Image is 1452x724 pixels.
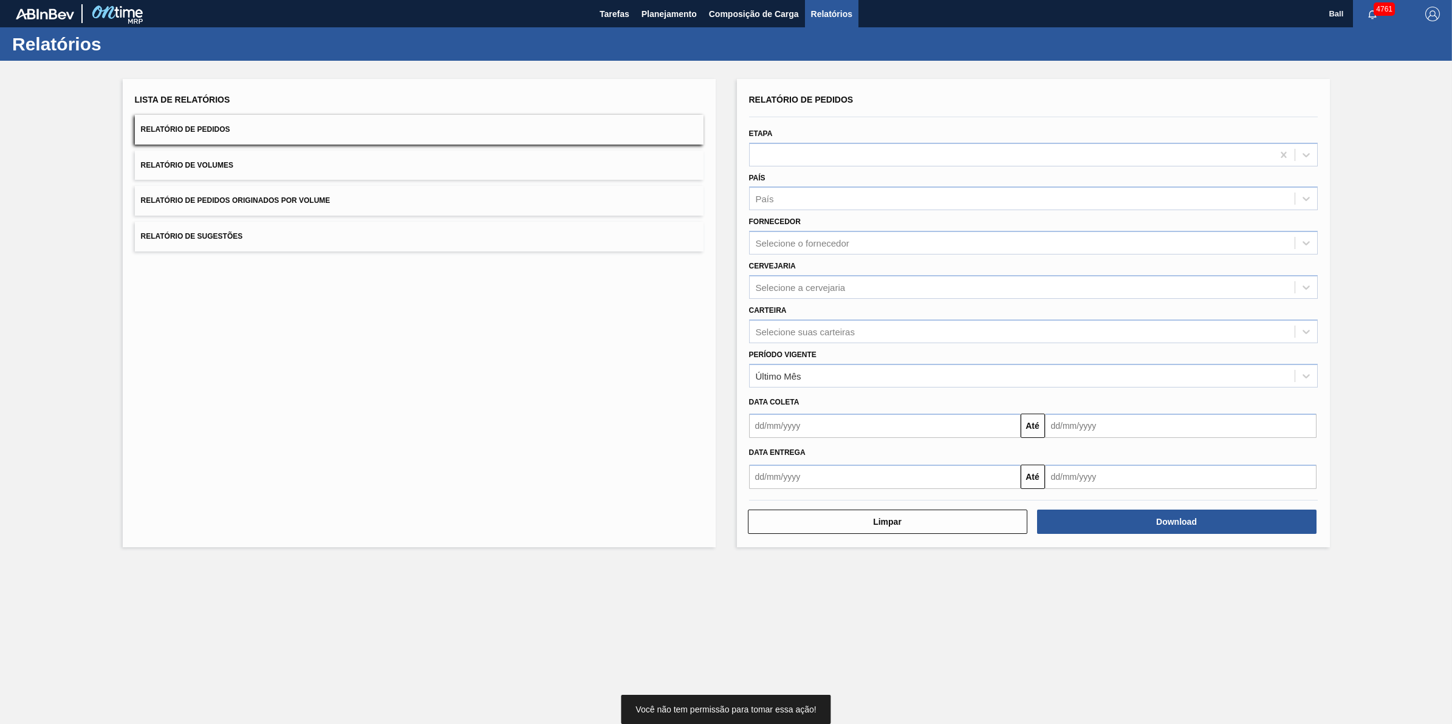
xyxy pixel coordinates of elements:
[748,510,1027,534] button: Limpar
[135,186,704,216] button: Relatório de Pedidos Originados por Volume
[135,95,230,104] span: Lista de Relatórios
[1353,5,1392,22] button: Notificações
[1374,2,1395,16] span: 4761
[749,448,806,457] span: Data Entrega
[749,398,800,406] span: Data coleta
[1037,510,1317,534] button: Download
[709,7,799,21] span: Composição de Carga
[749,465,1021,489] input: dd/mm/yyyy
[749,95,854,104] span: Relatório de Pedidos
[749,414,1021,438] input: dd/mm/yyyy
[756,238,849,248] div: Selecione o fornecedor
[1425,7,1440,21] img: Logout
[756,371,801,381] div: Último Mês
[749,350,817,359] label: Período Vigente
[642,7,697,21] span: Planejamento
[749,306,787,315] label: Carteira
[1045,414,1317,438] input: dd/mm/yyyy
[811,7,852,21] span: Relatórios
[756,326,855,336] div: Selecione suas carteiras
[635,705,816,714] span: Você não tem permissão para tomar essa ação!
[1021,414,1045,438] button: Até
[135,115,704,145] button: Relatório de Pedidos
[1045,465,1317,489] input: dd/mm/yyyy
[749,129,773,138] label: Etapa
[16,9,74,19] img: TNhmsLtSVTkK8tSr43FrP2fwEKptu5GPRR3wAAAABJRU5ErkJggg==
[12,37,228,51] h1: Relatórios
[141,196,330,205] span: Relatório de Pedidos Originados por Volume
[756,194,774,204] div: País
[600,7,629,21] span: Tarefas
[749,262,796,270] label: Cervejaria
[135,151,704,180] button: Relatório de Volumes
[135,222,704,251] button: Relatório de Sugestões
[141,125,230,134] span: Relatório de Pedidos
[141,232,243,241] span: Relatório de Sugestões
[749,174,765,182] label: País
[141,161,233,169] span: Relatório de Volumes
[749,217,801,226] label: Fornecedor
[756,282,846,292] div: Selecione a cervejaria
[1021,465,1045,489] button: Até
